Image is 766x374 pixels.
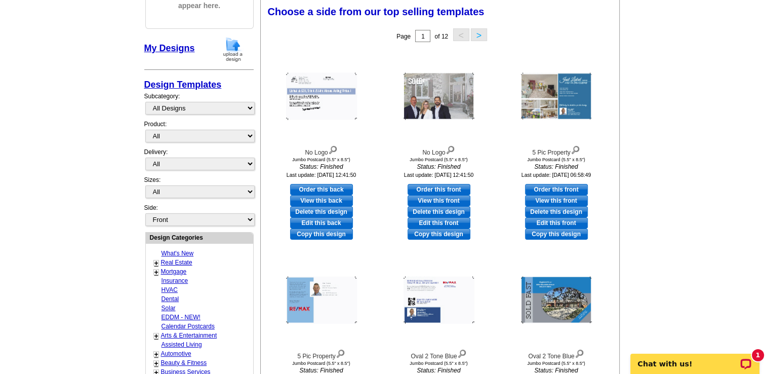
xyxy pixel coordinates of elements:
[471,28,487,41] button: >
[383,347,495,361] div: Oval 2 Tone Blue
[290,195,353,206] a: View this back
[161,332,217,339] a: Arts & Entertainment
[525,206,588,217] a: Delete this design
[383,162,495,171] i: Status: Finished
[408,195,470,206] a: View this front
[268,6,485,17] span: Choose a side from our top selling templates
[144,92,254,120] div: Subcategory:
[162,277,188,284] a: Insurance
[266,143,377,157] div: No Logo
[144,120,254,147] div: Product:
[154,332,158,340] a: +
[408,229,470,240] a: Copy this design
[521,172,591,178] small: Last update: [DATE] 06:58:49
[501,162,612,171] i: Status: Finished
[154,268,158,276] a: +
[408,217,470,229] a: edit this design
[146,233,253,242] div: Design Categories
[286,73,357,120] img: No Logo
[404,172,474,178] small: Last update: [DATE] 12:41:50
[525,184,588,195] a: use this design
[162,295,179,303] a: Dental
[144,80,222,90] a: Design Templates
[266,347,377,361] div: 5 Pic Property
[162,323,215,330] a: Calendar Postcards
[383,361,495,366] div: Jumbo Postcard (5.5" x 8.5")
[162,314,200,321] a: EDDM - NEW!
[501,143,612,157] div: 5 Pic Property
[162,286,178,293] a: HVAC
[501,347,612,361] div: Oval 2 Tone Blue
[383,143,495,157] div: No Logo
[457,347,467,358] img: view design details
[571,143,580,155] img: view design details
[287,172,356,178] small: Last update: [DATE] 12:41:50
[396,33,411,40] span: Page
[162,341,202,348] a: Assisted Living
[408,206,470,217] a: Delete this design
[154,350,158,358] a: +
[525,229,588,240] a: Copy this design
[434,33,448,40] span: of 12
[501,157,612,162] div: Jumbo Postcard (5.5" x 8.5")
[220,36,246,62] img: upload-design
[624,342,766,374] iframe: LiveChat chat widget
[266,157,377,162] div: Jumbo Postcard (5.5" x 8.5")
[383,157,495,162] div: Jumbo Postcard (5.5" x 8.5")
[290,229,353,240] a: Copy this design
[154,259,158,267] a: +
[290,184,353,195] a: use this design
[446,143,455,155] img: view design details
[161,259,192,266] a: Real Estate
[336,347,345,358] img: view design details
[266,361,377,366] div: Jumbo Postcard (5.5" x 8.5")
[286,277,357,324] img: 5 Pic Property
[290,206,353,217] a: Delete this design
[266,162,377,171] i: Status: Finished
[290,217,353,229] a: edit this design
[161,359,207,366] a: Beauty & Fitness
[501,361,612,366] div: Jumbo Postcard (5.5" x 8.5")
[408,184,470,195] a: use this design
[575,347,584,358] img: view design details
[144,43,195,53] a: My Designs
[521,73,592,120] img: 5 Pic Property
[161,350,191,357] a: Automotive
[521,277,592,324] img: Oval 2 Tone Blue
[154,359,158,367] a: +
[525,195,588,206] a: View this front
[144,147,254,175] div: Delivery:
[144,175,254,203] div: Sizes:
[525,217,588,229] a: edit this design
[453,28,469,41] button: <
[404,277,474,324] img: Oval 2 Tone Blue
[161,268,187,275] a: Mortgage
[162,305,176,312] a: Solar
[328,143,338,155] img: view design details
[144,203,254,227] div: Side:
[404,73,474,120] img: No Logo
[162,250,194,257] a: What's New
